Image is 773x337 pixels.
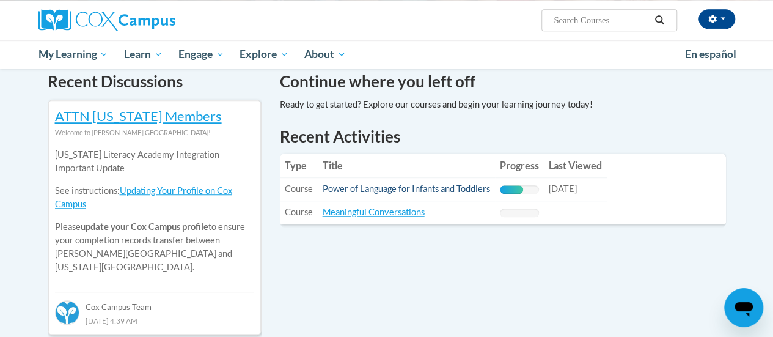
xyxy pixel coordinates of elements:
h1: Recent Activities [280,125,726,147]
div: Welcome to [PERSON_NAME][GEOGRAPHIC_DATA]! [55,126,254,139]
span: About [304,47,346,62]
span: Course [285,207,313,217]
a: Explore [232,40,296,69]
img: Cox Campus Team [55,300,79,325]
th: Progress [495,154,544,178]
div: Please to ensure your completion records transfer between [PERSON_NAME][GEOGRAPHIC_DATA] and [US_... [55,139,254,283]
button: Account Settings [698,9,735,29]
th: Type [280,154,318,178]
div: [DATE] 4:39 AM [55,314,254,327]
a: My Learning [31,40,117,69]
img: Cox Campus [38,9,175,31]
span: My Learning [38,47,108,62]
p: [US_STATE] Literacy Academy Integration Important Update [55,148,254,175]
a: About [296,40,354,69]
span: [DATE] [549,183,577,194]
a: Updating Your Profile on Cox Campus [55,185,232,209]
a: Learn [116,40,170,69]
div: Progress, % [500,185,523,194]
th: Title [318,154,495,178]
a: ATTN [US_STATE] Members [55,108,222,124]
div: Cox Campus Team [55,292,254,314]
iframe: Button to launch messaging window [724,288,763,327]
p: See instructions: [55,184,254,211]
div: Main menu [29,40,744,69]
button: Search [650,13,669,28]
span: Learn [124,47,163,62]
input: Search Courses [552,13,650,28]
th: Last Viewed [544,154,607,178]
a: En español [677,42,744,67]
h4: Recent Discussions [48,70,262,94]
a: Power of Language for Infants and Toddlers [323,183,490,194]
span: Course [285,183,313,194]
span: Engage [178,47,224,62]
h4: Continue where you left off [280,70,726,94]
b: update your Cox Campus profile [81,221,208,232]
a: Engage [170,40,232,69]
span: En español [685,48,736,61]
a: Meaningful Conversations [323,207,425,217]
a: Cox Campus [38,9,258,31]
span: Explore [240,47,288,62]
